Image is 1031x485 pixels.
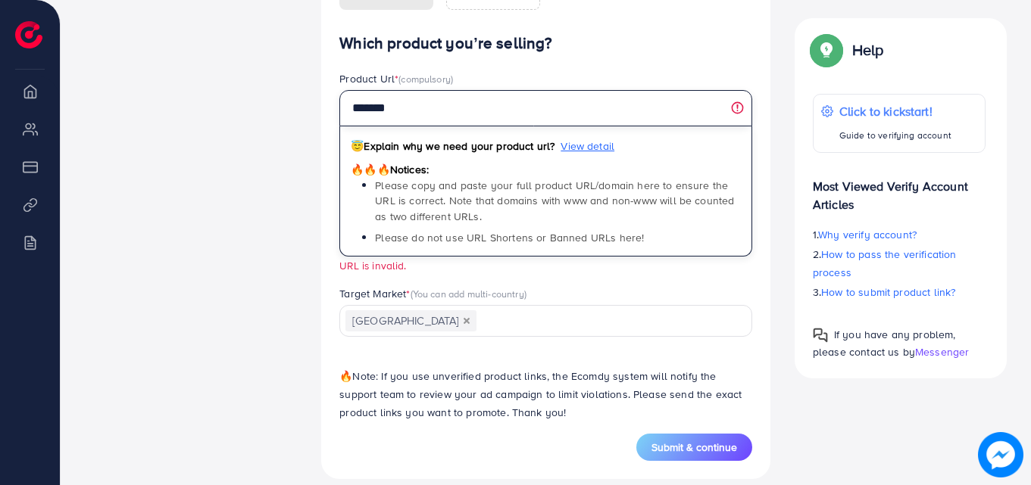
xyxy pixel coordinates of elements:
[339,258,406,272] small: URL is invalid.
[463,317,470,325] button: Deselect Pakistan
[813,328,828,343] img: Popup guide
[813,247,957,280] span: How to pass the verification process
[339,34,752,53] h4: Which product you’re selling?
[345,310,476,331] span: [GEOGRAPHIC_DATA]
[478,309,733,333] input: Search for option
[351,138,555,154] span: Explain why we need your product url?
[375,178,734,224] span: Please copy and paste your full product URL/domain here to ensure the URL is correct. Note that d...
[375,230,644,245] span: Please do not use URL Shortens or Banned URLs here!
[813,245,986,281] p: 2.
[15,21,42,48] img: logo
[839,126,951,145] p: Guide to verifying account
[351,162,429,177] span: Notices:
[636,434,752,461] button: Submit & continue
[978,432,1023,477] img: image
[813,165,986,213] p: Most Viewed Verify Account Articles
[351,162,389,177] span: 🔥🔥🔥
[813,225,986,244] p: 1.
[339,71,453,86] label: Product Url
[339,368,352,384] span: 🔥
[411,287,526,300] span: (You can add multi-country)
[813,327,956,359] span: If you have any problem, please contact us by
[813,36,840,64] img: Popup guide
[852,41,884,59] p: Help
[818,227,917,242] span: Why verify account?
[839,102,951,120] p: Click to kickstart!
[339,286,526,301] label: Target Market
[813,283,986,301] p: 3.
[915,344,969,359] span: Messenger
[398,72,453,85] span: (compulsory)
[351,138,364,154] span: 😇
[821,284,955,300] span: How to submit product link?
[339,305,752,336] div: Search for option
[561,138,614,154] span: View detail
[651,440,737,455] span: Submit & continue
[339,367,752,421] p: Note: If you use unverified product links, the Ecomdy system will notify the support team to revi...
